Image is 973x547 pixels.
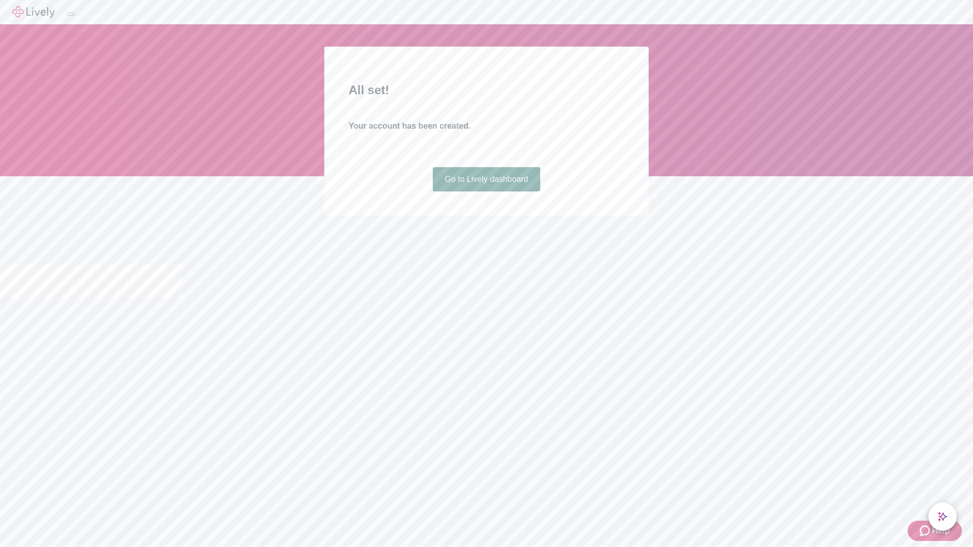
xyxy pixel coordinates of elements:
[938,512,948,522] svg: Lively AI Assistant
[920,525,932,537] svg: Zendesk support icon
[908,521,962,541] button: Zendesk support iconHelp
[349,81,624,99] h2: All set!
[433,167,541,191] a: Go to Lively dashboard
[932,525,950,537] span: Help
[349,120,624,132] h4: Your account has been created.
[12,6,55,18] img: Lively
[928,502,957,531] button: chat
[67,13,75,16] button: Log out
